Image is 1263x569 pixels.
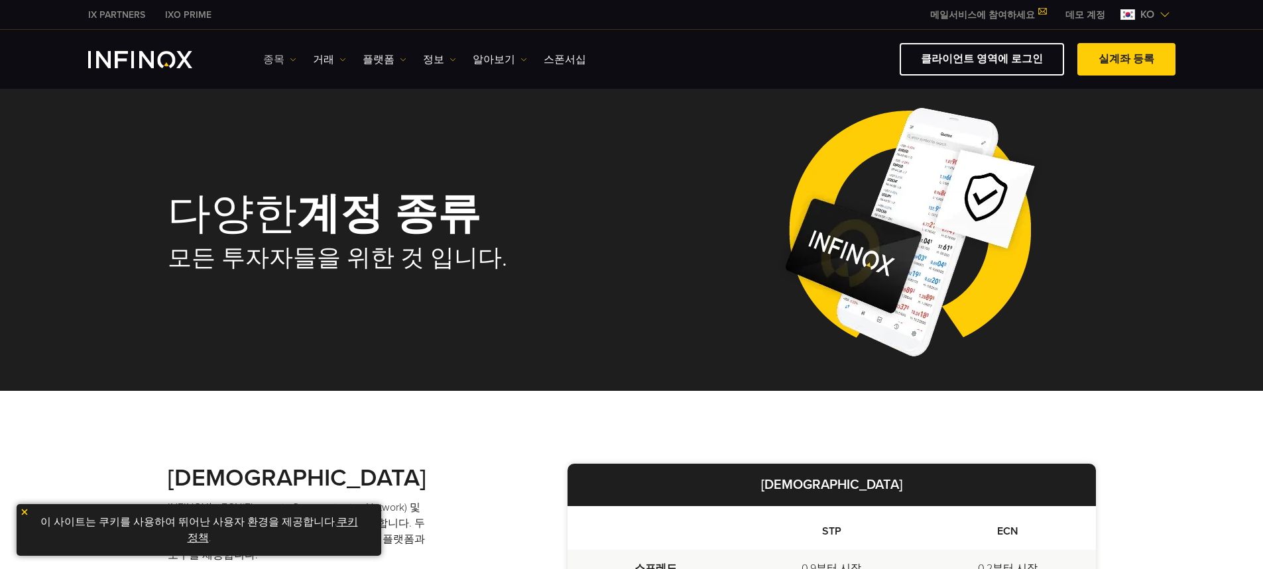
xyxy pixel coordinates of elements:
strong: [DEMOGRAPHIC_DATA] [761,477,902,493]
h2: 모든 투자자들을 위한 것 입니다. [168,244,613,273]
th: STP [743,506,920,550]
a: 종목 [263,52,296,68]
a: 스폰서십 [544,52,586,68]
p: INFINOX는 ECN(Electronic Communication Network) 및 STP(Straight Through Processing) 계정을 제공합니다. 두 가지... [168,499,433,563]
a: 정보 [423,52,456,68]
h1: 다양한 [168,192,613,237]
a: 실계좌 등록 [1077,43,1175,76]
a: 알아보기 [473,52,527,68]
p: 이 사이트는 쿠키를 사용하여 뛰어난 사용자 환경을 제공합니다. . [23,511,375,549]
strong: 계정 종류 [297,188,481,240]
a: 거래 [313,52,346,68]
a: 플랫폼 [363,52,406,68]
th: ECN [920,506,1096,550]
a: INFINOX [78,8,155,22]
span: ko [1135,7,1160,23]
strong: [DEMOGRAPHIC_DATA] [168,464,426,492]
a: 메일서비스에 참여하세요 [920,9,1055,21]
a: INFINOX Logo [88,51,223,68]
img: yellow close icon [20,507,29,517]
a: INFINOX [155,8,221,22]
a: INFINOX MENU [1055,8,1115,22]
a: 클라이언트 영역에 로그인 [900,43,1064,76]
